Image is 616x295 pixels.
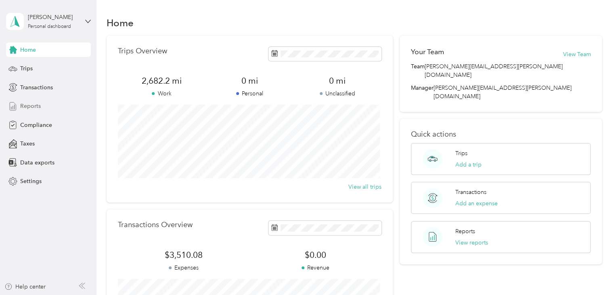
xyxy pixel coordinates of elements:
span: Trips [20,64,33,73]
button: Add a trip [455,160,482,169]
span: Team [411,62,425,79]
span: 0 mi [293,75,381,86]
span: Data exports [20,158,54,167]
iframe: Everlance-gr Chat Button Frame [571,250,616,295]
p: Reports [455,227,475,236]
span: Settings [20,177,42,185]
div: [PERSON_NAME] [28,13,78,21]
h2: Your Team [411,47,444,57]
span: Compliance [20,121,52,129]
p: Quick actions [411,130,591,139]
span: Home [20,46,36,54]
span: 0 mi [205,75,293,86]
h1: Home [107,19,134,27]
button: Help center [4,282,46,291]
div: Personal dashboard [28,24,71,29]
button: View all trips [348,183,381,191]
span: Transactions [20,83,53,92]
p: Transactions [455,188,486,196]
p: Trips [455,149,467,158]
p: Work [118,89,206,98]
span: $3,510.08 [118,249,249,261]
p: Unclassified [293,89,381,98]
p: Trips Overview [118,47,167,55]
button: Add an expense [455,199,498,208]
span: 2,682.2 mi [118,75,206,86]
p: Revenue [249,263,381,272]
button: View reports [455,238,488,247]
span: Manager [411,84,434,101]
p: Expenses [118,263,249,272]
span: $0.00 [249,249,381,261]
p: Personal [205,89,293,98]
span: Reports [20,102,41,110]
span: [PERSON_NAME][EMAIL_ADDRESS][PERSON_NAME][DOMAIN_NAME] [434,84,572,100]
button: View Team [563,50,591,59]
span: [PERSON_NAME][EMAIL_ADDRESS][PERSON_NAME][DOMAIN_NAME] [425,62,591,79]
p: Transactions Overview [118,221,193,229]
span: Taxes [20,139,35,148]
